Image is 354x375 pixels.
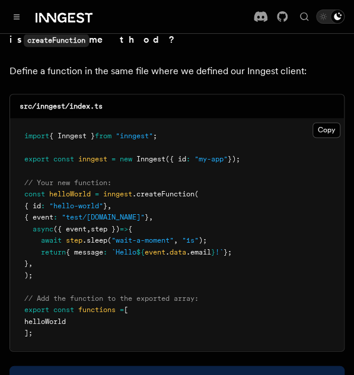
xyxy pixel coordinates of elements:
[228,155,240,163] span: });
[20,102,103,110] code: src/inngest/index.ts
[165,247,170,256] span: .
[53,212,58,221] span: :
[95,189,99,198] span: =
[24,189,45,198] span: const
[316,9,345,24] button: Toggle dark mode
[49,201,103,209] span: "hello-world"
[24,155,49,163] span: export
[66,247,103,256] span: { message
[53,224,87,233] span: ({ event
[174,236,178,244] span: ,
[41,247,66,256] span: return
[24,305,49,313] span: export
[170,247,186,256] span: data
[53,305,74,313] span: const
[165,155,186,163] span: ({ id
[9,9,24,24] button: Toggle navigation
[132,189,194,198] span: .createFunction
[78,305,116,313] span: functions
[24,294,199,302] span: // Add the function to the exported array:
[186,247,211,256] span: .email
[107,236,111,244] span: (
[62,212,145,221] span: "test/[DOMAIN_NAME]"
[116,132,153,140] span: "inngest"
[24,178,111,186] span: // Your new function:
[33,224,53,233] span: async
[24,271,33,279] span: );
[224,247,232,256] span: };
[49,189,91,198] span: helloWorld
[24,328,33,336] span: ];
[120,305,124,313] span: =
[103,189,132,198] span: inngest
[194,155,228,163] span: "my-app"
[199,236,207,244] span: );
[103,247,107,256] span: :
[9,17,214,45] strong: Learn more: What is method?
[53,155,74,163] span: const
[136,155,165,163] span: Inngest
[124,305,128,313] span: [
[87,224,91,233] span: ,
[103,201,107,209] span: }
[153,132,157,140] span: ;
[111,247,136,256] span: `Hello
[120,155,132,163] span: new
[111,236,174,244] span: "wait-a-moment"
[41,201,45,209] span: :
[24,317,66,325] span: helloWorld
[82,236,107,244] span: .sleep
[24,259,28,267] span: }
[111,155,116,163] span: =
[194,189,199,198] span: (
[107,201,111,209] span: ,
[28,259,33,267] span: ,
[49,132,95,140] span: { Inngest }
[145,212,149,221] span: }
[9,63,345,80] p: Define a function in the same file where we defined our Inngest client:
[128,224,132,233] span: {
[78,155,107,163] span: inngest
[186,155,190,163] span: :
[24,34,89,47] code: createFunction
[66,236,82,244] span: step
[91,224,120,233] span: step })
[149,212,153,221] span: ,
[312,122,340,138] button: Copy
[297,9,311,24] button: Find something...
[24,212,53,221] span: { event
[145,247,165,256] span: event
[120,224,128,233] span: =>
[211,247,215,256] span: }
[136,247,145,256] span: ${
[182,236,199,244] span: "1s"
[41,236,62,244] span: await
[24,132,49,140] span: import
[24,201,41,209] span: { id
[95,132,111,140] span: from
[215,247,224,256] span: !`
